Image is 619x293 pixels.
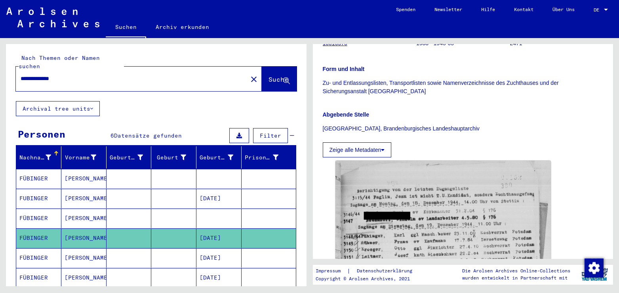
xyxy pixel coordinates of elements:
[61,228,107,248] mat-cell: [PERSON_NAME]
[196,268,242,287] mat-cell: [DATE]
[110,151,153,164] div: Geburtsname
[594,7,602,13] span: DE
[16,146,61,169] mat-header-cell: Nachname
[323,66,365,72] b: Form und Inhalt
[246,71,262,87] button: Clear
[196,189,242,208] mat-cell: [DATE]
[16,228,61,248] mat-cell: FÜBINGER
[585,259,604,278] img: Zustimmung ändern
[65,153,96,162] div: Vorname
[260,132,281,139] span: Filter
[154,151,196,164] div: Geburt‏
[114,132,182,139] span: Datensätze gefunden
[350,267,422,275] a: Datenschutzerklärung
[16,189,61,208] mat-cell: FUBINGER
[200,153,233,162] div: Geburtsdatum
[316,267,347,275] a: Impressum
[19,151,61,164] div: Nachname
[16,169,61,188] mat-cell: FÜBINGER
[16,101,100,116] button: Archival tree units
[154,153,186,162] div: Geburt‏
[462,267,570,274] p: Die Arolsen Archives Online-Collections
[196,146,242,169] mat-header-cell: Geburtsdatum
[61,146,107,169] mat-header-cell: Vorname
[65,151,106,164] div: Vorname
[19,153,51,162] div: Nachname
[262,67,297,91] button: Suche
[110,153,143,162] div: Geburtsname
[245,151,288,164] div: Prisoner #
[61,248,107,268] mat-cell: [PERSON_NAME]
[323,111,369,118] b: Abgebende Stelle
[146,17,219,36] a: Archiv erkunden
[462,274,570,282] p: wurden entwickelt in Partnerschaft mit
[323,124,604,133] p: [GEOGRAPHIC_DATA], Brandenburgisches Landeshauptarchiv
[61,209,107,228] mat-cell: [PERSON_NAME]
[200,151,243,164] div: Geburtsdatum
[61,189,107,208] mat-cell: [PERSON_NAME]
[61,268,107,287] mat-cell: [PERSON_NAME]
[6,8,99,27] img: Arolsen_neg.svg
[253,128,288,143] button: Filter
[61,169,107,188] mat-cell: [PERSON_NAME]
[107,146,152,169] mat-header-cell: Geburtsname
[323,79,604,96] p: Zu- und Entlassungslisten, Transportlisten sowie Namenverzeichnisse des Zuchthauses und der Siche...
[151,146,196,169] mat-header-cell: Geburt‏
[16,209,61,228] mat-cell: FÜBINGER
[16,268,61,287] mat-cell: FÜBINGER
[196,228,242,248] mat-cell: [DATE]
[249,75,259,84] mat-icon: close
[106,17,146,38] a: Suchen
[19,54,100,70] mat-label: Nach Themen oder Namen suchen
[323,142,392,157] button: Zeige alle Metadaten
[196,248,242,268] mat-cell: [DATE]
[316,275,422,282] p: Copyright © Arolsen Archives, 2021
[16,248,61,268] mat-cell: FÜBINGER
[580,264,609,284] img: yv_logo.png
[110,132,114,139] span: 6
[269,75,288,83] span: Suche
[316,267,422,275] div: |
[18,127,65,141] div: Personen
[242,146,296,169] mat-header-cell: Prisoner #
[245,153,278,162] div: Prisoner #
